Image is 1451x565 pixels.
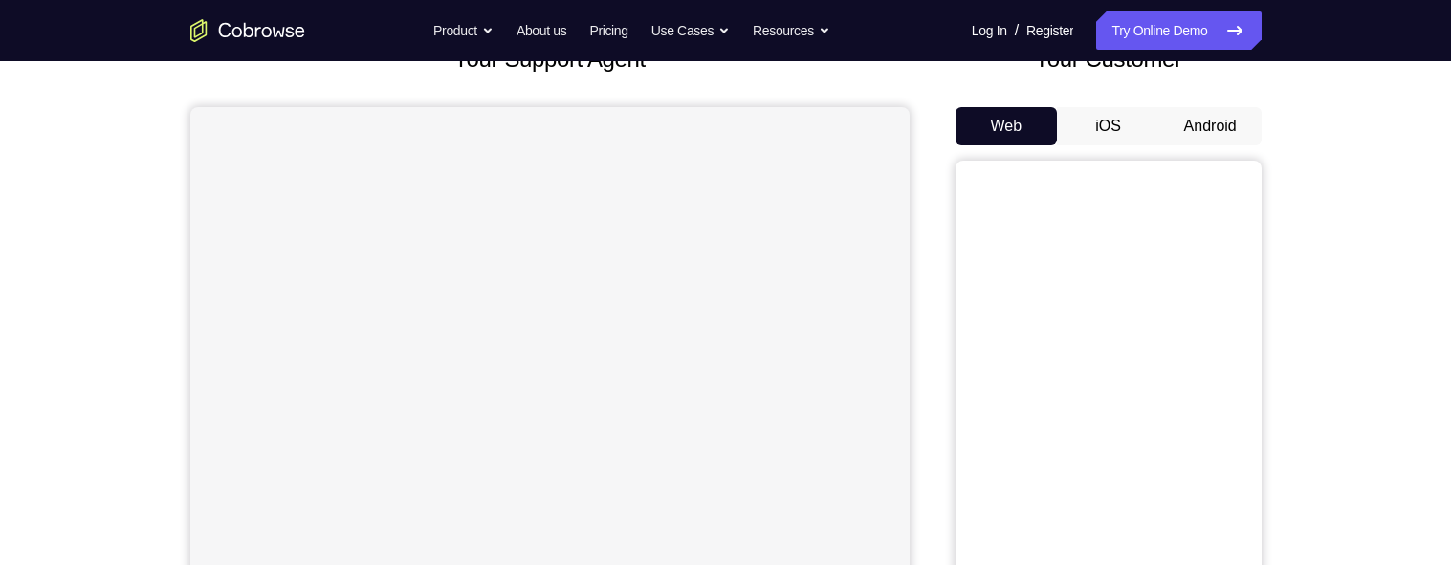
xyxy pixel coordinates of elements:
[1096,11,1261,50] a: Try Online Demo
[1026,11,1073,50] a: Register
[190,19,305,42] a: Go to the home page
[1015,19,1019,42] span: /
[589,11,627,50] a: Pricing
[972,11,1007,50] a: Log In
[651,11,730,50] button: Use Cases
[517,11,566,50] a: About us
[433,11,494,50] button: Product
[753,11,830,50] button: Resources
[956,107,1058,145] button: Web
[1057,107,1159,145] button: iOS
[1159,107,1262,145] button: Android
